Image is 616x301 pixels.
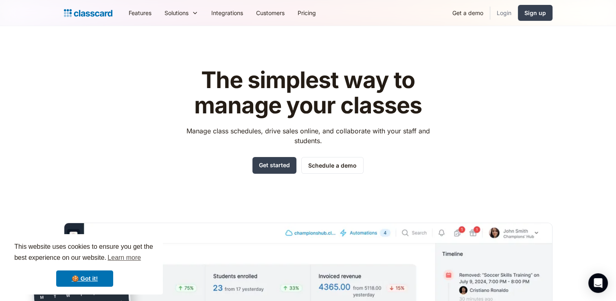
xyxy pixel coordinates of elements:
[158,4,205,22] div: Solutions
[179,126,437,146] p: Manage class schedules, drive sales online, and collaborate with your staff and students.
[252,157,296,174] a: Get started
[301,157,364,174] a: Schedule a demo
[205,4,250,22] a: Integrations
[490,4,518,22] a: Login
[122,4,158,22] a: Features
[164,9,189,17] div: Solutions
[291,4,322,22] a: Pricing
[588,273,608,293] div: Open Intercom Messenger
[250,4,291,22] a: Customers
[106,252,142,264] a: learn more about cookies
[64,7,112,19] a: home
[518,5,552,21] a: Sign up
[14,242,155,264] span: This website uses cookies to ensure you get the best experience on our website.
[56,270,113,287] a: dismiss cookie message
[524,9,546,17] div: Sign up
[7,234,163,294] div: cookieconsent
[446,4,490,22] a: Get a demo
[179,68,437,118] h1: The simplest way to manage your classes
